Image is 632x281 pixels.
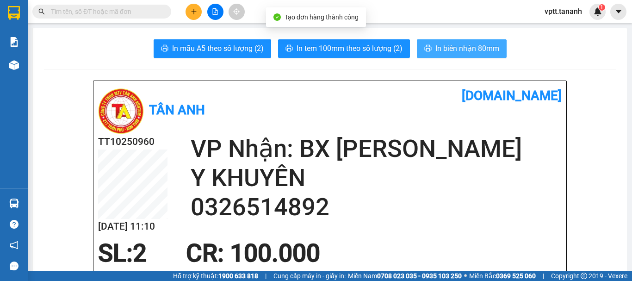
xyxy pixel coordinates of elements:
h2: [DATE] 11:10 [98,219,167,234]
span: | [543,271,544,281]
span: Gửi: [8,9,22,19]
div: [PERSON_NAME] [8,30,82,41]
h2: 0326514892 [191,193,562,222]
span: check-circle [273,13,281,21]
b: Tân Anh [149,102,205,118]
span: CC : [87,62,100,72]
span: search [38,8,45,15]
span: plus [191,8,197,15]
h2: VP Nhận: BX [PERSON_NAME] [191,134,562,163]
span: printer [161,44,168,53]
b: [DOMAIN_NAME] [462,88,562,103]
span: In tem 100mm theo số lượng (2) [297,43,403,54]
h2: TT10250960 [98,134,167,150]
span: Tạo đơn hàng thành công [285,13,359,21]
span: CR : 100.000 [186,239,320,268]
span: Hỗ trợ kỹ thuật: [173,271,258,281]
span: message [10,262,19,270]
h2: Y KHUYÊN [191,163,562,193]
strong: 1900 633 818 [218,272,258,280]
span: notification [10,241,19,250]
span: 1 [600,4,603,11]
button: caret-down [610,4,626,20]
img: icon-new-feature [594,7,602,16]
button: aim [229,4,245,20]
button: file-add [207,4,223,20]
img: solution-icon [9,37,19,47]
sup: 1 [599,4,605,11]
span: 2 [133,239,147,268]
span: In biên nhận 80mm [435,43,499,54]
span: ⚪️ [464,274,467,278]
button: printerIn biên nhận 80mm [417,39,507,58]
span: Miền Bắc [469,271,536,281]
span: printer [424,44,432,53]
span: Nhận: [88,9,111,19]
div: VP [PERSON_NAME] [8,8,82,30]
span: In mẫu A5 theo số lượng (2) [172,43,264,54]
button: plus [186,4,202,20]
span: file-add [212,8,218,15]
img: logo.jpg [98,88,144,134]
div: LAN ANH [88,19,163,30]
span: printer [285,44,293,53]
img: logo-vxr [8,6,20,20]
strong: 0708 023 035 - 0935 103 250 [377,272,462,280]
span: aim [233,8,240,15]
button: printerIn mẫu A5 theo số lượng (2) [154,39,271,58]
span: Miền Nam [348,271,462,281]
img: warehouse-icon [9,60,19,70]
span: Cung cấp máy in - giấy in: [273,271,346,281]
input: Tìm tên, số ĐT hoặc mã đơn [51,6,160,17]
img: warehouse-icon [9,199,19,208]
span: | [265,271,266,281]
span: caret-down [614,7,623,16]
div: 0916204153 [8,41,82,54]
button: printerIn tem 100mm theo số lượng (2) [278,39,410,58]
div: 80.000 [87,60,164,73]
span: copyright [581,273,587,279]
div: VP Đắk Hà [88,8,163,19]
span: question-circle [10,220,19,229]
span: SL: [98,239,133,268]
div: 0972720540 [88,30,163,43]
span: vptt.tananh [537,6,589,17]
strong: 0369 525 060 [496,272,536,280]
